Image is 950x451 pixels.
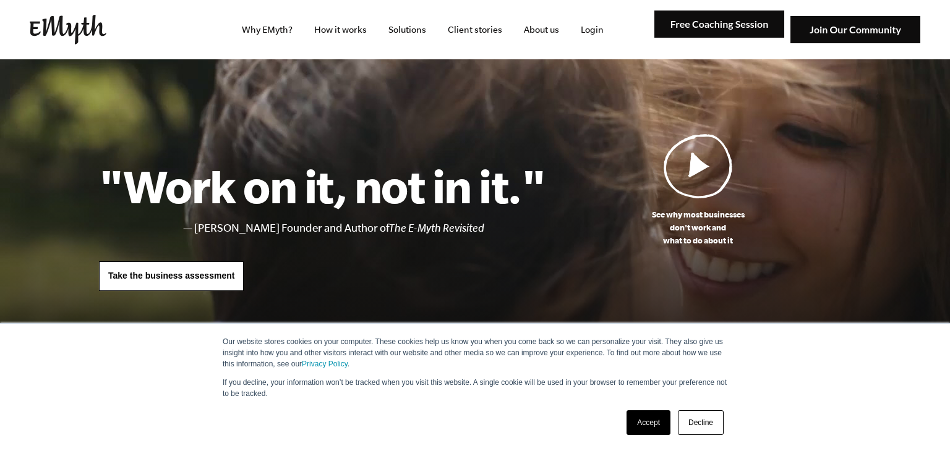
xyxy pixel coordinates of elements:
i: The E-Myth Revisited [389,222,484,234]
span: Take the business assessment [108,271,234,280]
a: Take the business assessment [99,261,244,291]
img: Free Coaching Session [654,11,784,38]
p: See why most businesses don't work and what to do about it [545,208,851,247]
p: Our website stores cookies on your computer. These cookies help us know you when you come back so... [223,336,727,369]
a: Decline [678,410,724,435]
a: Accept [627,410,670,435]
li: [PERSON_NAME] Founder and Author of [194,219,545,237]
a: See why most businessesdon't work andwhat to do about it [545,133,851,247]
img: Play Video [664,133,733,198]
img: Join Our Community [790,16,920,44]
h1: "Work on it, not in it." [99,159,545,213]
a: Privacy Policy [302,360,348,368]
p: If you decline, your information won’t be tracked when you visit this website. A single cookie wi... [223,377,727,399]
img: EMyth [30,15,106,44]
